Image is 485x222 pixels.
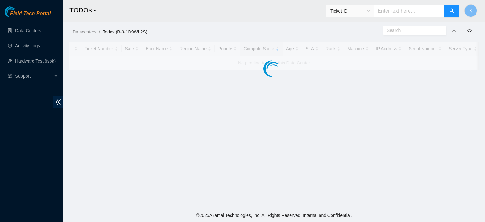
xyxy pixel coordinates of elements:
[15,28,41,33] a: Data Centers
[73,29,96,34] a: Datacenters
[10,11,51,17] span: Field Tech Portal
[387,27,438,34] input: Search
[53,96,63,108] span: double-left
[8,74,12,78] span: read
[5,6,32,17] img: Akamai Technologies
[15,70,52,82] span: Support
[103,29,147,34] a: Todos (B-3-1D9WL2S)
[374,5,445,17] input: Enter text here...
[469,7,473,15] span: K
[467,28,472,33] span: eye
[444,5,459,17] button: search
[449,8,454,14] span: search
[464,4,477,17] button: K
[63,209,485,222] footer: © 2025 Akamai Technologies, Inc. All Rights Reserved. Internal and Confidential.
[5,11,51,20] a: Akamai TechnologiesField Tech Portal
[447,25,461,35] button: download
[15,43,40,48] a: Activity Logs
[15,58,56,63] a: Hardware Test (isok)
[330,6,370,16] span: Ticket ID
[99,29,100,34] span: /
